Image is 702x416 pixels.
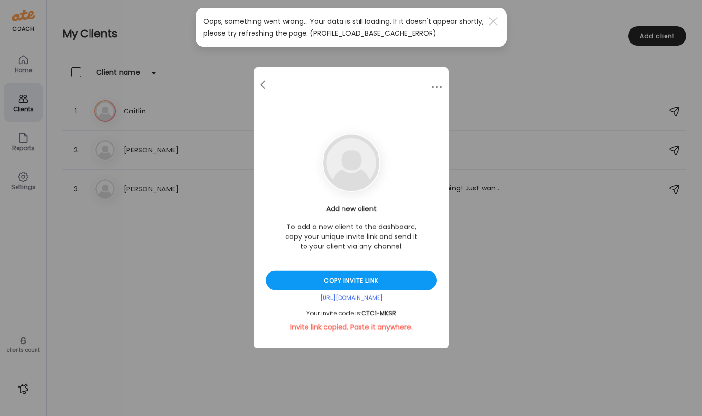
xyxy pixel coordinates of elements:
div: [URL][DOMAIN_NAME] [266,294,437,302]
h3: Add new client [266,204,437,214]
span: CTC1-MKSR [361,309,396,318]
div: Copy invite link [266,271,437,290]
p: To add a new client to the dashboard, copy your unique invite link and send it to your client via... [283,222,419,251]
div: Oops, something went wrong... Your data is still loading. If it doesn't appear shortly, please tr... [203,16,484,39]
div: Your invite code is: [266,310,437,318]
img: bg-avatar-default.svg [323,135,379,191]
div: Invite link copied. Paste it anywhere. [266,322,437,332]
